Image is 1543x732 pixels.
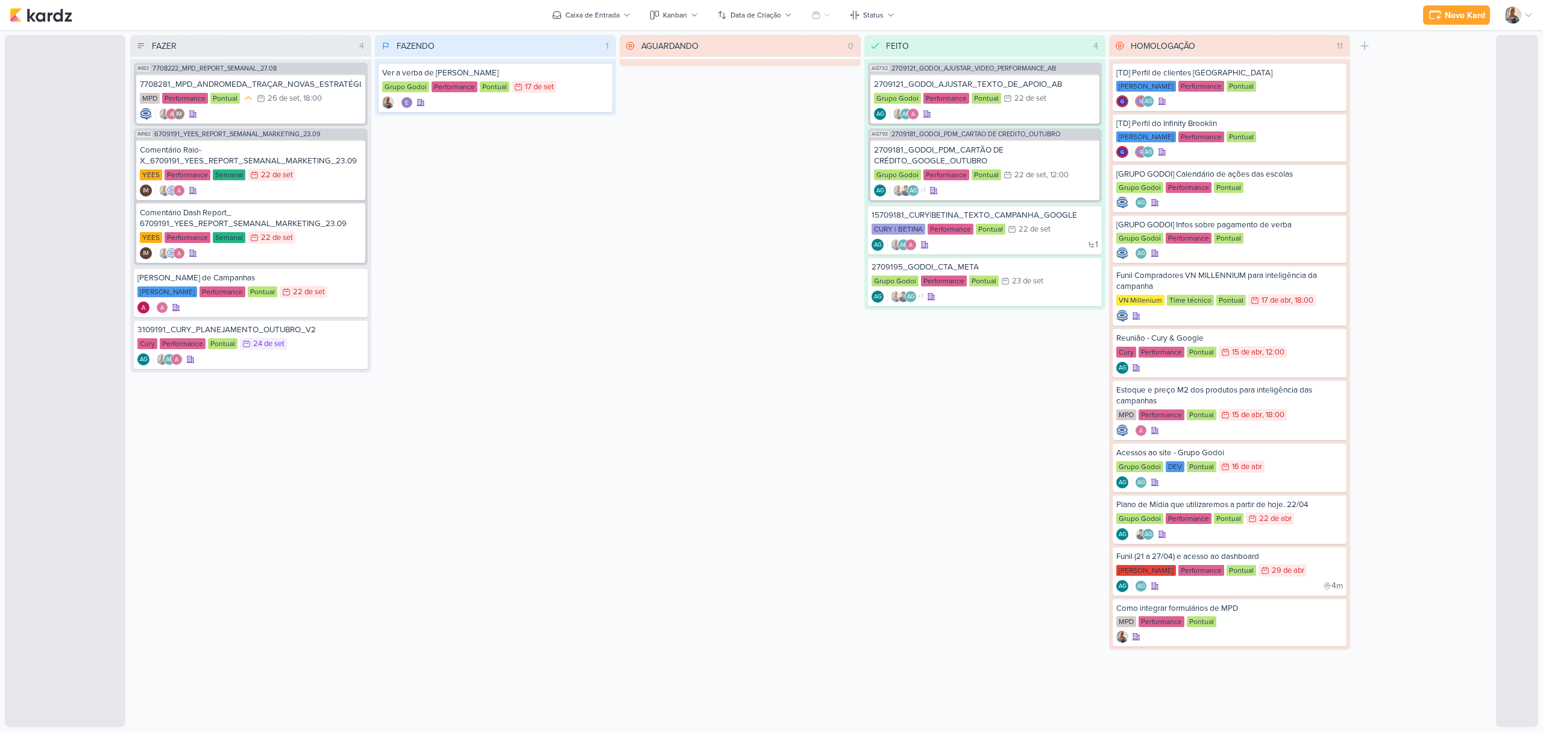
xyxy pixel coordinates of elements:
[1214,182,1243,193] div: Pontual
[242,92,254,104] div: Prioridade Média
[137,324,364,335] div: 3109191_CURY_PLANEJAMENTO_OUTUBRO_V2
[893,185,905,197] img: Iara Santos
[1116,310,1128,322] img: Caroline Traven De Andrade
[153,353,183,365] div: Colaboradores: Iara Santos, Aline Gimenez Graciano, Alessandra Gomes
[1116,616,1136,627] div: MPD
[1116,631,1128,643] div: Criador(a): Iara Santos
[165,169,210,180] div: Performance
[1135,247,1147,259] div: Aline Gimenez Graciano
[1135,146,1147,158] img: Giulia Boschi
[1116,631,1128,643] img: Iara Santos
[900,242,908,248] p: AG
[1166,233,1211,244] div: Performance
[972,93,1001,104] div: Pontual
[166,185,178,197] img: Caroline Traven De Andrade
[897,239,910,251] div: Aline Gimenez Graciano
[1323,580,1343,592] div: último check-in há 4 meses
[876,112,884,118] p: AG
[140,169,162,180] div: YEES
[159,108,171,120] img: Iara Santos
[1227,131,1256,142] div: Pontual
[1116,169,1343,180] div: [GRUPO GODOI] Calendário de ações das escolas
[163,353,175,365] div: Aline Gimenez Graciano
[1135,528,1147,540] img: Levy Pessoa
[166,108,178,120] img: Alessandra Gomes
[876,188,884,194] p: AG
[843,40,858,52] div: 0
[872,291,884,303] div: Aline Gimenez Graciano
[907,108,919,120] img: Alessandra Gomes
[140,185,152,197] div: Isabella Machado Guimarães
[1116,385,1343,406] div: Estoque e preço M2 dos produtos para inteligência das campanhas
[890,185,926,197] div: Colaboradores: Iara Santos, Levy Pessoa, Aline Gimenez Graciano, Alessandra Gomes
[923,93,969,104] div: Performance
[261,171,293,179] div: 22 de set
[872,210,1098,221] div: 15709181_CURY|BETINA_TEXTO_CAMPANHA_GOOGLE
[874,93,921,104] div: Grupo Godoi
[969,276,999,286] div: Pontual
[1012,277,1043,285] div: 23 de set
[1167,295,1214,306] div: Time técnico
[143,251,149,257] p: IM
[140,232,162,243] div: YEES
[1014,171,1046,179] div: 22 de set
[1272,567,1304,575] div: 29 de abr
[173,108,185,120] div: Isabella Machado Guimarães
[872,291,884,303] div: Criador(a): Aline Gimenez Graciano
[1116,95,1128,107] div: Criador(a): Giulia Boschi
[1116,81,1176,92] div: [PERSON_NAME]
[1227,565,1256,576] div: Pontual
[1166,513,1211,524] div: Performance
[921,276,967,286] div: Performance
[140,93,160,104] div: MPD
[1227,81,1256,92] div: Pontual
[140,207,362,229] div: Comentário Dash Report_ 6709191_YEES_REPORT_SEMANAL_MARKETING_23.09
[601,40,614,52] div: 1
[1145,150,1152,156] p: AG
[1135,476,1147,488] div: Aline Gimenez Graciano
[1119,584,1127,590] p: AG
[140,145,362,166] div: Comentário Raio-X_6709191_YEES_REPORT_SEMANAL_MARKETING_23.09
[166,357,174,363] p: AG
[1116,197,1128,209] div: Criador(a): Caroline Traven De Andrade
[1139,409,1184,420] div: Performance
[1137,584,1145,590] p: AG
[140,247,152,259] div: Isabella Machado Guimarães
[1116,197,1128,209] img: Caroline Traven De Andrade
[1137,251,1145,257] p: AG
[872,239,884,251] div: Criador(a): Aline Gimenez Graciano
[156,185,185,197] div: Colaboradores: Iara Santos, Caroline Traven De Andrade, Alessandra Gomes
[1116,409,1136,420] div: MPD
[137,301,149,314] div: Criador(a): Alessandra Gomes
[891,131,1060,137] span: 2709181_GODOI_PDM_CARTÃO DE CRÉDITO_OUTUBRO
[1116,68,1343,78] div: [TD] Perfil de clientes Alto da Lapa
[1116,347,1136,358] div: Cury
[872,224,925,235] div: CURY | BETINA
[1116,476,1128,488] div: Aline Gimenez Graciano
[1119,365,1127,371] p: AG
[156,247,185,259] div: Colaboradores: Iara Santos, Caroline Traven De Andrade, Alessandra Gomes
[890,108,919,120] div: Colaboradores: Iara Santos, Aline Gimenez Graciano, Alessandra Gomes
[1116,424,1128,437] img: Caroline Traven De Andrade
[1132,197,1147,209] div: Colaboradores: Aline Gimenez Graciano
[140,357,148,363] p: AG
[897,291,910,303] img: Levy Pessoa
[293,288,325,296] div: 22 de set
[261,234,293,242] div: 22 de set
[1116,580,1128,592] div: Criador(a): Aline Gimenez Graciano
[1262,297,1291,304] div: 17 de abr
[156,353,168,365] img: Iara Santos
[1046,171,1069,179] div: , 12:00
[891,65,1056,72] span: 2709121_GODOI_AJUSTAR_VIDEO_PERFORMANCE_AB
[1116,333,1343,344] div: Reunião - Cury & Google
[887,291,923,303] div: Colaboradores: Iara Santos, Levy Pessoa, Aline Gimenez Graciano, Alessandra Gomes
[1116,461,1163,472] div: Grupo Godoi
[872,262,1098,273] div: 2709195_GODOI_CTA_META
[137,301,149,314] img: Alessandra Gomes
[154,131,321,137] span: 6709191_YEES_REPORT_SEMANAL_MARKETING_23.09
[401,96,413,109] img: Eduardo Quaresma
[1187,616,1216,627] div: Pontual
[1116,270,1343,292] div: Funil Compradores VN MILLENNIUM para inteligência da campanha
[248,286,277,297] div: Pontual
[1504,7,1521,24] img: Iara Santos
